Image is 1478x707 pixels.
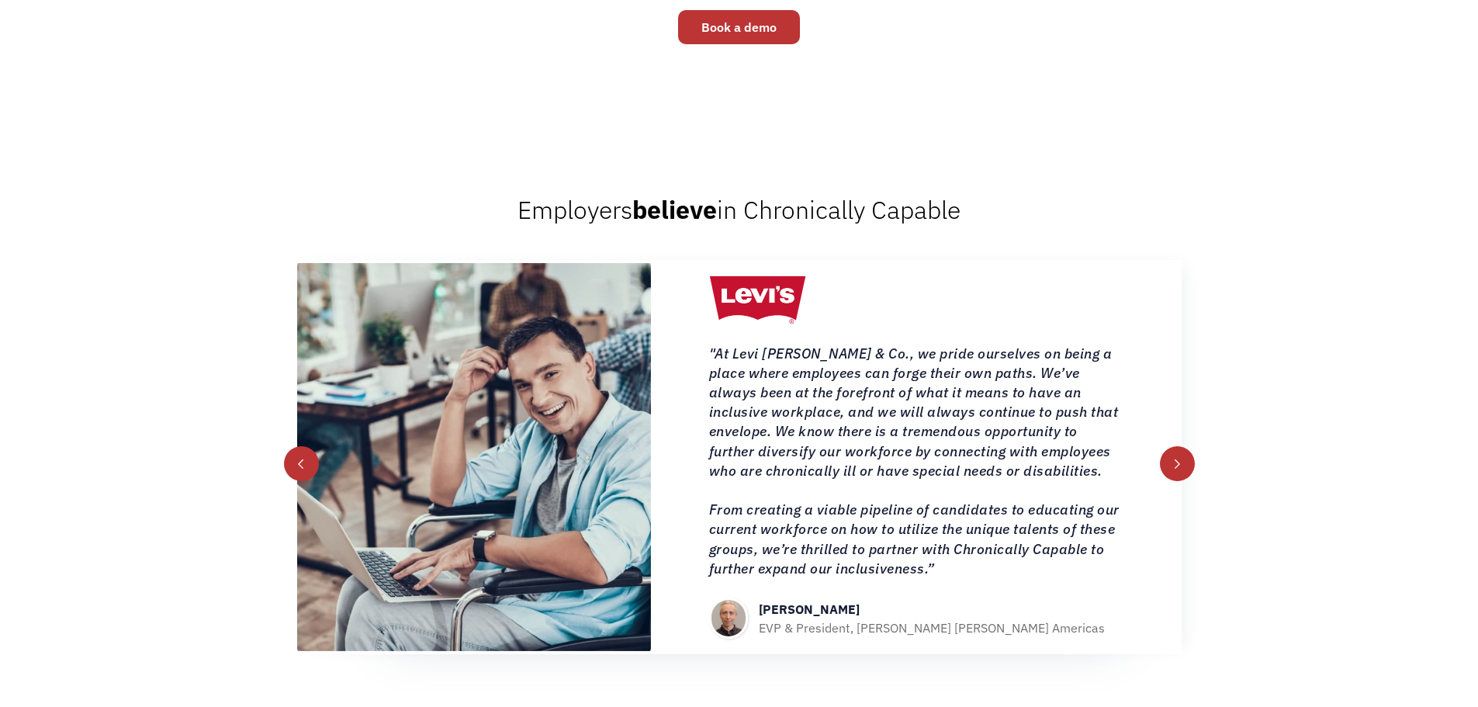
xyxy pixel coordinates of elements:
a: Book a demo [678,10,800,44]
span: Employers in Chronically Capable [517,193,961,226]
div: carousel [297,260,1182,654]
div: previous slide [284,446,319,481]
img: Testimonial Image [297,263,651,651]
blockquote: "At Levi [PERSON_NAME] & Co., we pride ourselves on being a place where employees can forge their... [709,344,1123,578]
div: 1 of 4 [297,260,1182,654]
div: next slide [1160,446,1195,481]
div: EVP & President, [PERSON_NAME] [PERSON_NAME] Americas [759,619,1105,637]
strong: believe [632,193,717,226]
strong: [PERSON_NAME] [759,601,860,617]
a: open lightbox [451,448,497,466]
